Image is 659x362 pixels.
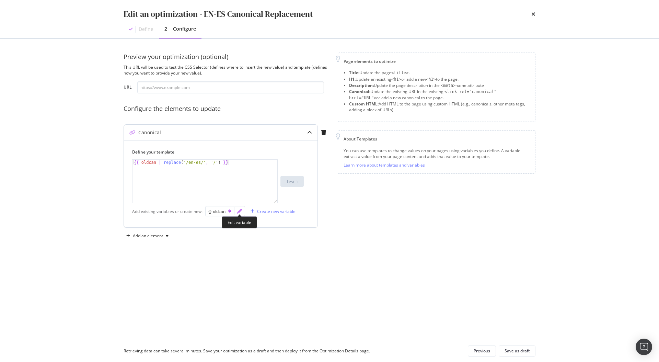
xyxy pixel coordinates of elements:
[441,83,455,88] span: <meta>
[124,348,370,354] div: Retrieving data can take several minutes. Save your optimization as a draft and then deploy it fr...
[468,346,496,357] button: Previous
[344,162,425,168] a: Learn more about templates and variables
[349,82,374,88] strong: Description:
[426,77,436,82] span: <h1>
[164,25,167,32] div: 2
[133,234,163,238] div: Add an element
[349,101,379,107] strong: Custom HTML:
[124,53,329,61] div: Preview your optimization (optional)
[173,25,196,32] div: Configure
[349,89,530,101] li: Update the existing URL in the existing or add a new canonical to the page.
[344,136,530,142] div: About Templates
[344,58,530,64] div: Page elements to optimize
[391,70,409,75] span: <title>
[139,26,153,33] div: Define
[349,82,530,89] li: Update the page description in the name attribute
[344,148,530,159] div: You can use templates to change values on your pages using variables you define. A variable extra...
[124,230,171,241] button: Add an element
[208,207,231,215] button: {} oldcan
[531,8,535,20] div: times
[138,129,161,136] div: Canonical
[208,208,231,214] div: {} oldcan
[124,64,329,76] div: This URL will be used to test the CSS Selector (defines where to insert the new value) and templa...
[349,70,530,76] li: Update the page .
[391,77,401,82] span: <h1>
[349,76,530,82] li: Update an existing or add a new to the page.
[257,208,296,214] div: Create new variable
[132,149,304,155] label: Define your template
[505,348,530,354] div: Save as draft
[474,348,490,354] div: Previous
[124,84,132,92] label: URL
[349,76,356,82] strong: H1:
[124,8,313,20] div: Edit an optimization - EN-ES Canonical Replacement
[499,346,535,357] button: Save as draft
[349,89,497,100] span: <link rel="canonical" href="URL">
[349,89,370,94] strong: Canonical:
[222,216,257,228] div: Edit variable
[636,339,652,355] div: Open Intercom Messenger
[248,206,296,217] button: Create new variable
[280,176,304,187] button: Test it
[286,179,298,184] div: Test it
[132,208,203,214] div: Add existing variables or create new:
[349,70,359,76] strong: Title:
[124,104,329,113] div: Configure the elements to update
[237,209,242,214] div: pencil
[349,101,530,113] li: Add HTML to the page using custom HTML (e.g., canonicals, other meta tags, adding a block of URLs).
[137,81,324,93] input: https://www.example.com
